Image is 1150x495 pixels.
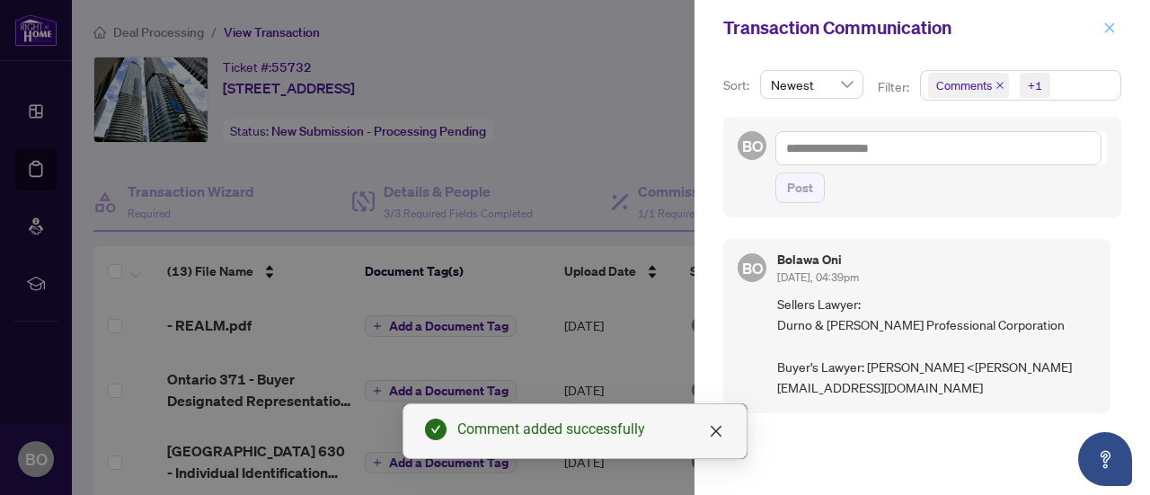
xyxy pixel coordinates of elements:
button: Post [775,172,825,203]
div: +1 [1028,76,1042,94]
span: check-circle [425,419,447,440]
p: Sort: [723,75,753,95]
p: Filter: [878,77,912,97]
span: BO [741,134,763,158]
h5: Bolawa Oni [777,253,859,266]
div: Comment added successfully [457,419,725,440]
span: close [995,81,1004,90]
button: Open asap [1078,432,1132,486]
span: Newest [771,71,853,98]
a: Close [706,421,726,441]
span: Sellers Lawyer: Durno & [PERSON_NAME] Professional Corporation Buyer's Lawyer: [PERSON_NAME] <[PE... [777,294,1096,399]
span: close [709,424,723,438]
span: close [1103,22,1116,34]
div: Transaction Communication [723,14,1098,41]
span: Comments [928,73,1009,98]
span: [DATE], 04:39pm [777,270,859,284]
span: BO [741,255,763,279]
span: Comments [936,76,992,94]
